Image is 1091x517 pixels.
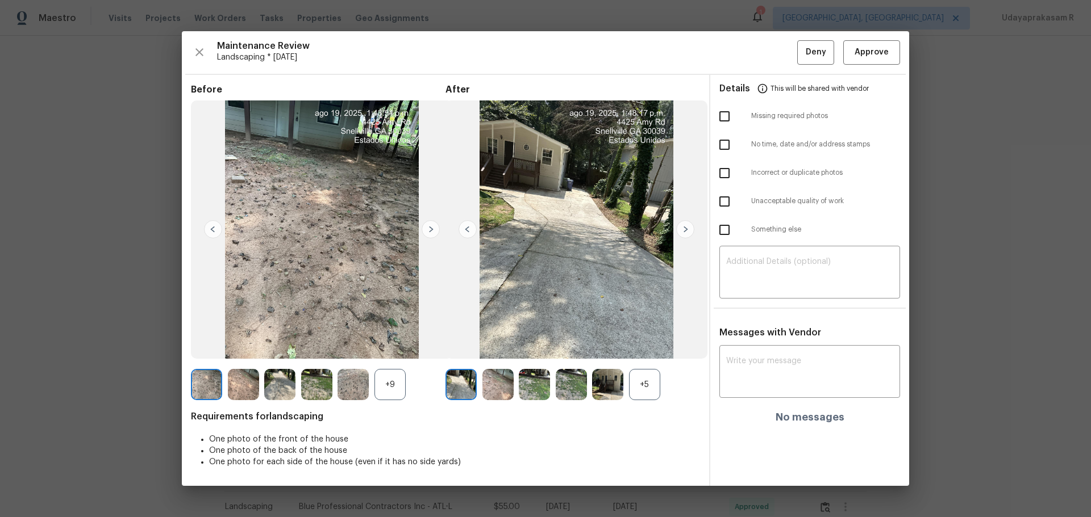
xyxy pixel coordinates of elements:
span: Incorrect or duplicate photos [751,168,900,178]
span: Approve [855,45,889,60]
div: Something else [710,216,909,244]
span: After [445,84,700,95]
li: One photo of the front of the house [209,434,700,445]
span: No time, date and/or address stamps [751,140,900,149]
div: +5 [629,369,660,400]
img: right-chevron-button-url [422,220,440,238]
li: One photo for each side of the house (even if it has no side yards) [209,456,700,468]
span: Messages with Vendor [719,328,821,337]
div: Unacceptable quality of work [710,187,909,216]
img: left-chevron-button-url [459,220,477,238]
span: Something else [751,225,900,234]
div: No time, date and/or address stamps [710,131,909,159]
div: +9 [374,369,406,400]
span: Unacceptable quality of work [751,196,900,206]
span: Before [191,84,445,95]
span: Details [719,75,750,102]
button: Deny [797,40,834,65]
img: right-chevron-button-url [676,220,694,238]
div: Missing required photos [710,102,909,131]
div: Incorrect or duplicate photos [710,159,909,187]
h4: No messages [776,411,844,423]
span: Deny [806,45,826,60]
span: Requirements for landscaping [191,411,700,422]
span: Landscaping * [DATE] [217,52,797,63]
span: Missing required photos [751,111,900,121]
button: Approve [843,40,900,65]
span: This will be shared with vendor [771,75,869,102]
span: Maintenance Review [217,40,797,52]
li: One photo of the back of the house [209,445,700,456]
img: left-chevron-button-url [204,220,222,238]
